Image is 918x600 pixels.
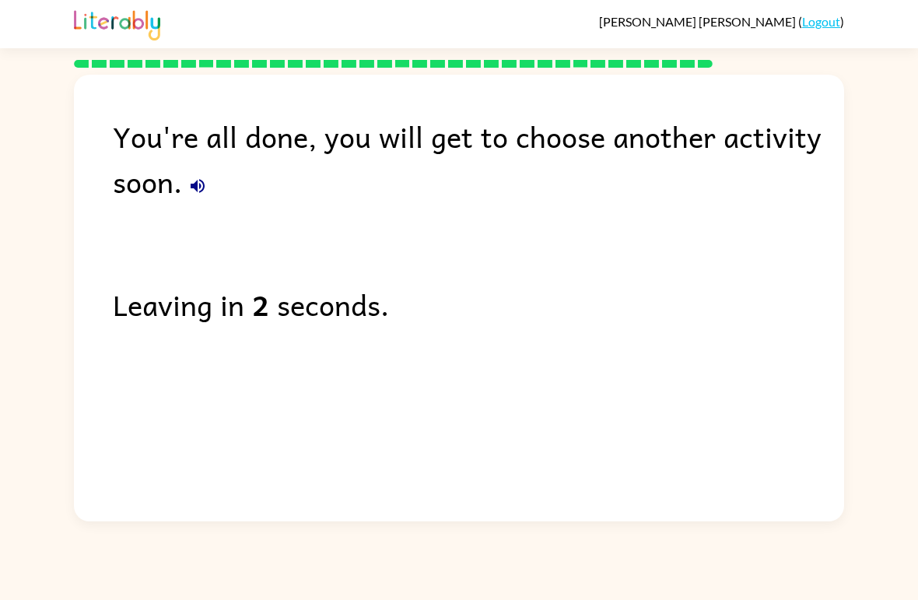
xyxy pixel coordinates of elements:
div: You're all done, you will get to choose another activity soon. [113,114,844,204]
b: 2 [252,282,269,327]
div: Leaving in seconds. [113,282,844,327]
img: Literably [74,6,160,40]
div: ( ) [599,14,844,29]
span: [PERSON_NAME] [PERSON_NAME] [599,14,798,29]
a: Logout [802,14,840,29]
